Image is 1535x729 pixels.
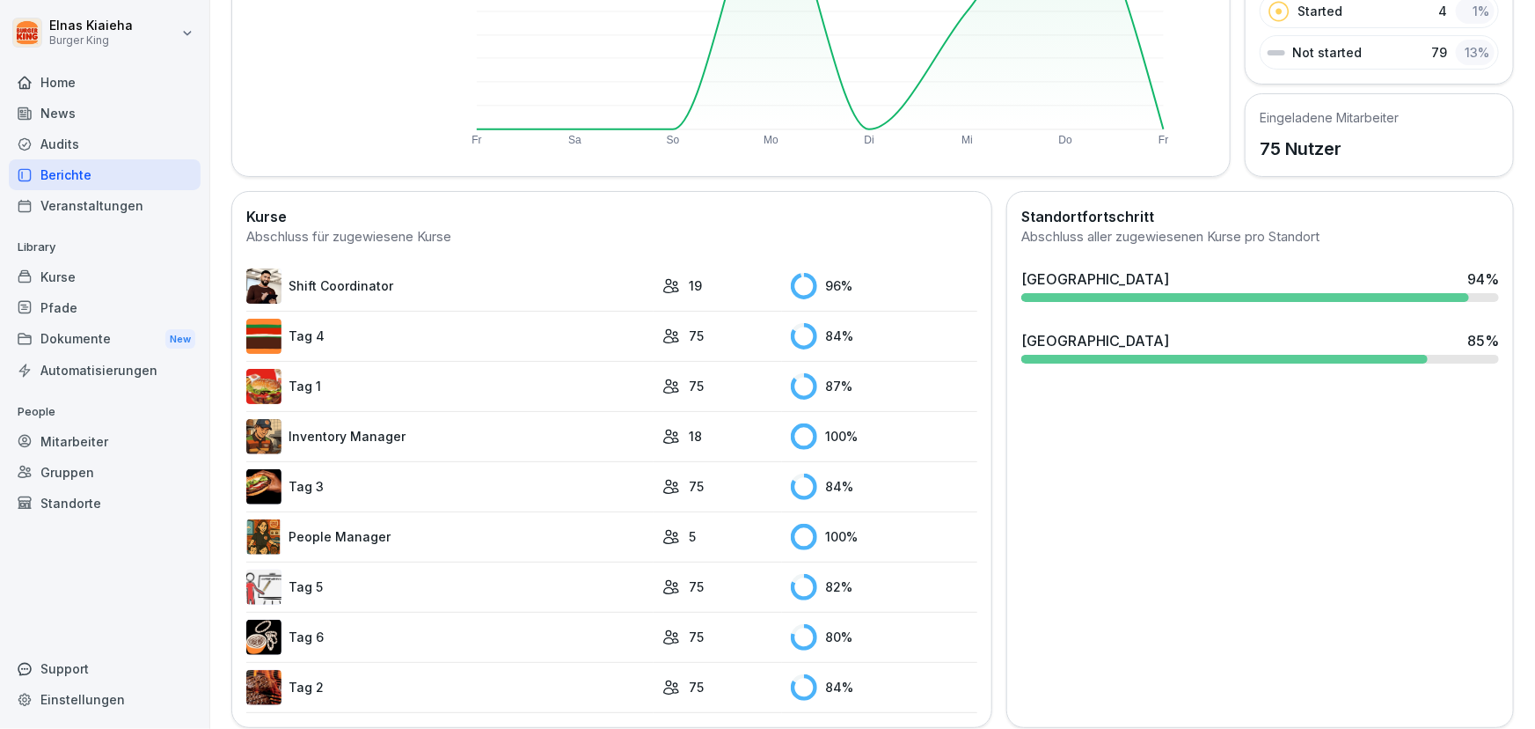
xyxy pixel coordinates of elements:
[246,369,281,404] img: kxzo5hlrfunza98hyv09v55a.png
[1014,261,1506,309] a: [GEOGRAPHIC_DATA]94%
[246,419,654,454] a: Inventory Manager
[791,524,978,550] div: 100 %
[1431,43,1447,62] p: 79
[246,319,654,354] a: Tag 4
[9,67,201,98] a: Home
[246,620,281,655] img: rvamvowt7cu6mbuhfsogl0h5.png
[246,519,281,555] img: xc3x9m9uz5qfs93t7kmvoxs4.png
[246,469,281,504] img: cq6tslmxu1pybroki4wxmcwi.png
[568,134,581,146] text: Sa
[1159,134,1169,146] text: Fr
[1260,136,1399,162] p: 75 Nutzer
[1021,269,1169,290] div: [GEOGRAPHIC_DATA]
[9,233,201,261] p: Library
[246,670,654,705] a: Tag 2
[9,426,201,457] a: Mitarbeiter
[246,319,281,354] img: a35kjdk9hf9utqmhbz0ibbvi.png
[9,355,201,386] a: Automatisierungen
[791,323,978,350] div: 84 %
[1021,206,1499,227] h2: Standortfortschritt
[49,18,133,33] p: Elnas Kiaieha
[9,292,201,323] a: Pfade
[689,578,704,596] p: 75
[246,269,654,304] a: Shift Coordinator
[246,620,654,655] a: Tag 6
[1438,2,1447,20] p: 4
[246,519,654,555] a: People Manager
[471,134,481,146] text: Fr
[246,227,977,247] div: Abschluss für zugewiesene Kurse
[246,419,281,454] img: o1h5p6rcnzw0lu1jns37xjxx.png
[1456,40,1495,65] div: 13 %
[1021,227,1499,247] div: Abschluss aller zugewiesenen Kurse pro Standort
[689,527,696,546] p: 5
[791,273,978,299] div: 96 %
[689,276,702,295] p: 19
[9,323,201,356] div: Dokumente
[1467,269,1499,290] div: 94 %
[9,398,201,426] p: People
[689,628,704,646] p: 75
[9,488,201,519] a: Standorte
[689,678,704,696] p: 75
[246,206,977,227] h2: Kurse
[1292,43,1362,62] p: Not started
[1059,134,1073,146] text: Do
[246,570,281,605] img: vy1vuzxsdwx3e5y1d1ft51l0.png
[9,159,201,190] a: Berichte
[1467,330,1499,351] div: 85 %
[865,134,874,146] text: Di
[9,457,201,488] a: Gruppen
[9,261,201,292] a: Kurse
[9,323,201,356] a: DokumenteNew
[962,134,974,146] text: Mi
[246,269,281,304] img: q4kvd0p412g56irxfxn6tm8s.png
[791,624,978,651] div: 80 %
[791,674,978,701] div: 84 %
[667,134,680,146] text: So
[165,329,195,350] div: New
[791,373,978,400] div: 87 %
[689,327,704,345] p: 75
[246,670,281,705] img: hzkj8u8nkg09zk50ub0d0otk.png
[1021,330,1169,351] div: [GEOGRAPHIC_DATA]
[246,469,654,504] a: Tag 3
[1260,108,1399,127] h5: Eingeladene Mitarbeiter
[1014,323,1506,371] a: [GEOGRAPHIC_DATA]85%
[1297,2,1342,20] p: Started
[246,570,654,605] a: Tag 5
[49,34,133,47] p: Burger King
[689,427,702,445] p: 18
[689,477,704,496] p: 75
[9,684,201,715] a: Einstellungen
[791,574,978,600] div: 82 %
[9,129,201,159] a: Audits
[9,98,201,129] a: News
[9,653,201,684] div: Support
[246,369,654,404] a: Tag 1
[791,423,978,450] div: 100 %
[689,377,704,395] p: 75
[9,190,201,221] a: Veranstaltungen
[791,474,978,500] div: 84 %
[764,134,778,146] text: Mo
